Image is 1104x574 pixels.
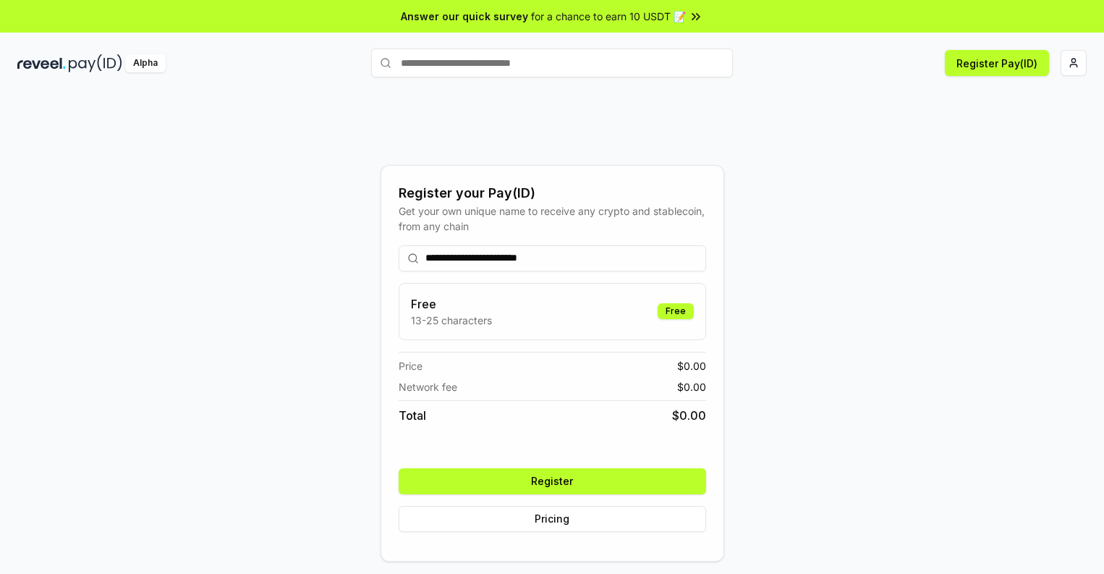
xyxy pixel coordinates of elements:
[945,50,1049,76] button: Register Pay(ID)
[399,379,457,394] span: Network fee
[677,379,706,394] span: $ 0.00
[399,407,426,424] span: Total
[399,506,706,532] button: Pricing
[399,358,423,373] span: Price
[658,303,694,319] div: Free
[399,468,706,494] button: Register
[411,295,492,313] h3: Free
[401,9,528,24] span: Answer our quick survey
[531,9,686,24] span: for a chance to earn 10 USDT 📝
[672,407,706,424] span: $ 0.00
[17,54,66,72] img: reveel_dark
[399,183,706,203] div: Register your Pay(ID)
[69,54,122,72] img: pay_id
[125,54,166,72] div: Alpha
[677,358,706,373] span: $ 0.00
[411,313,492,328] p: 13-25 characters
[399,203,706,234] div: Get your own unique name to receive any crypto and stablecoin, from any chain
